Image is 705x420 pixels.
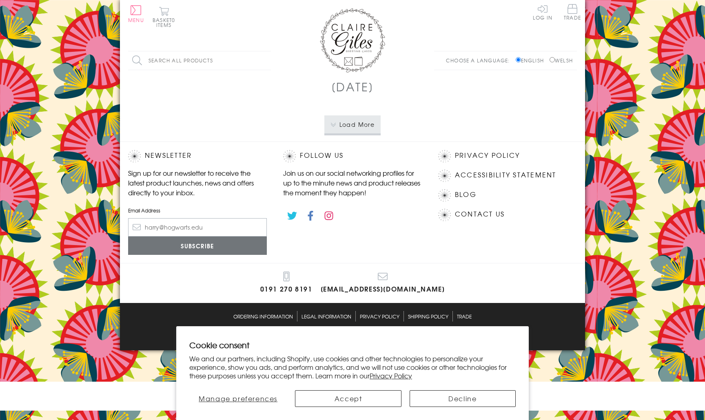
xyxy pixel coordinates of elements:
h2: Newsletter [128,150,267,162]
a: Legal Information [302,311,351,321]
button: Load More [324,115,381,133]
a: [EMAIL_ADDRESS][DOMAIN_NAME] [321,272,445,295]
a: Accessibility Statement [455,170,556,181]
p: © 2025 . [128,329,577,337]
button: Accept [295,390,401,407]
a: Blog [455,189,477,200]
span: Menu [128,16,144,24]
p: Sign up for our newsletter to receive the latest product launches, news and offers directly to yo... [128,168,267,197]
h1: [DATE] [331,78,374,95]
p: Join us on our social networking profiles for up to the minute news and product releases the mome... [283,168,422,197]
a: Ordering Information [233,311,293,321]
button: Menu [128,5,144,22]
a: Privacy Policy [370,371,412,380]
h2: Follow Us [283,150,422,162]
a: Trade [564,4,581,22]
img: Claire Giles Greetings Cards [320,8,385,73]
span: Manage preferences [199,393,277,403]
p: Choose a language: [446,57,514,64]
a: Privacy Policy [455,150,520,161]
button: Manage preferences [189,390,287,407]
button: Decline [410,390,516,407]
label: Email Address [128,207,267,214]
input: harry@hogwarts.edu [128,218,267,237]
input: English [516,57,521,62]
p: We and our partners, including Shopify, use cookies and other technologies to personalize your ex... [189,354,516,380]
h2: Cookie consent [189,339,516,351]
a: 0191 270 8191 [260,272,313,295]
a: Log In [533,4,552,20]
a: Privacy Policy [360,311,399,321]
label: English [516,57,548,64]
button: Basket0 items [153,7,175,27]
a: Shipping Policy [408,311,448,321]
input: Welsh [550,57,555,62]
a: Trade [457,311,472,321]
input: Search [263,51,271,70]
a: Contact Us [455,209,505,220]
label: Welsh [550,57,573,64]
span: Trade [564,4,581,20]
span: 0 items [156,16,175,29]
input: Subscribe [128,237,267,255]
input: Search all products [128,51,271,70]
